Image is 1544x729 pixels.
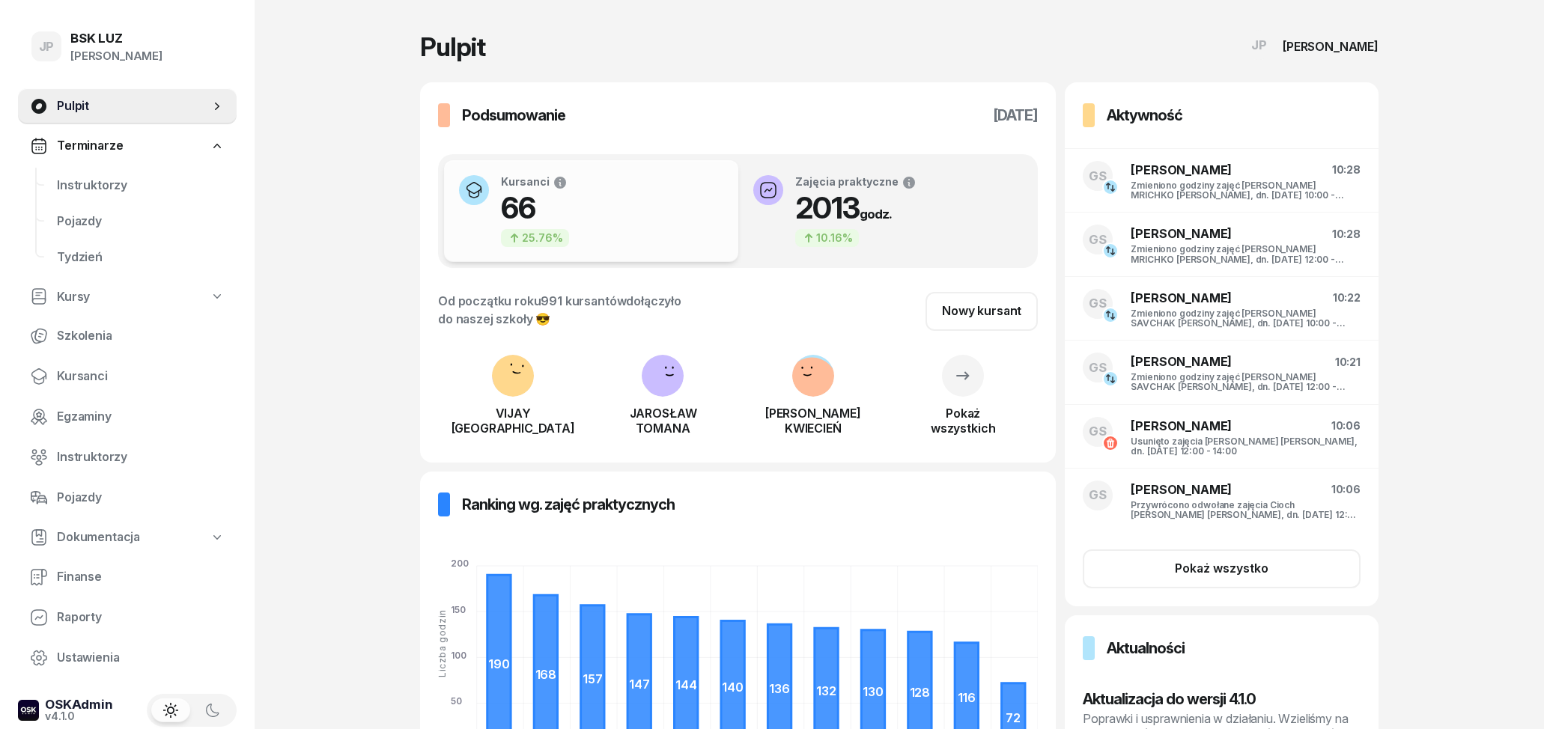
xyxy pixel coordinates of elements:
[1107,636,1185,660] h3: Aktualności
[451,650,466,661] tspan: 100
[70,46,162,66] div: [PERSON_NAME]
[18,280,237,314] a: Kursy
[1089,425,1107,438] span: GS
[420,34,485,60] h1: Pulpit
[57,488,225,507] span: Pojazdy
[1131,436,1361,456] div: Usunięto zajęcia [PERSON_NAME] [PERSON_NAME], dn. [DATE] 12:00 - 14:00
[501,229,569,247] div: 25.76%
[1131,226,1232,241] span: [PERSON_NAME]
[795,175,917,190] div: Zajęcia praktyczne
[451,695,462,707] tspan: 50
[1251,39,1267,52] span: JP
[795,190,917,226] h1: 2013
[1331,419,1361,432] span: 10:06
[1131,354,1232,369] span: [PERSON_NAME]
[45,240,237,275] a: Tydzień
[1283,40,1379,52] div: [PERSON_NAME]
[1332,228,1361,240] span: 10:28
[1131,162,1232,177] span: [PERSON_NAME]
[588,385,738,436] a: JAROSŁAWTOMANA
[18,480,237,516] a: Pojazdy
[738,160,1033,262] button: Zajęcia praktyczne2013godz.10.16%
[888,406,1038,436] div: Pokaż wszystkich
[1089,170,1107,183] span: GS
[1131,244,1361,263] div: Zmieniono godziny zajęć [PERSON_NAME] MRICHKO [PERSON_NAME], dn. [DATE] 12:00 - 14:00 na 10:00 - ...
[18,640,237,676] a: Ustawienia
[18,88,237,124] a: Pulpit
[57,407,225,427] span: Egzaminy
[57,608,225,627] span: Raporty
[942,302,1021,321] div: Nowy kursant
[57,212,225,231] span: Pojazdy
[1065,82,1379,606] a: AktywnośćGS[PERSON_NAME]10:28Zmieniono godziny zajęć [PERSON_NAME] MRICHKO [PERSON_NAME], dn. [DA...
[57,326,225,346] span: Szkolenia
[1175,559,1268,579] div: Pokaż wszystko
[1107,103,1182,127] h3: Aktywność
[438,292,681,328] div: Od początku roku dołączyło do naszej szkoły 😎
[18,129,237,163] a: Terminarze
[1089,234,1107,246] span: GS
[57,176,225,195] span: Instruktorzy
[437,609,447,677] div: Liczba godzin
[588,406,738,436] div: JAROSŁAW TOMANA
[57,367,225,386] span: Kursanci
[18,700,39,721] img: logo-xs-dark@2x.png
[451,558,469,569] tspan: 200
[795,229,859,247] div: 10.16%
[738,385,888,436] a: [PERSON_NAME]KWIECIEŃ
[1131,180,1361,200] div: Zmieniono godziny zajęć [PERSON_NAME] MRICHKO [PERSON_NAME], dn. [DATE] 10:00 - 12:00 na 12:00 - ...
[444,160,738,262] button: Kursanci6625.76%
[438,406,588,436] div: VIJAY [GEOGRAPHIC_DATA]
[18,318,237,354] a: Szkolenia
[738,406,888,436] div: [PERSON_NAME] KWIECIEŃ
[1131,308,1361,328] div: Zmieniono godziny zajęć [PERSON_NAME] SAVCHAK [PERSON_NAME], dn. [DATE] 10:00 - 12:00 na 12:00 - ...
[18,600,237,635] a: Raporty
[926,292,1038,331] a: Nowy kursant
[18,559,237,595] a: Finanse
[1089,489,1107,501] span: GS
[57,97,210,116] span: Pulpit
[993,103,1038,127] h3: [DATE]
[1333,291,1361,304] span: 10:22
[1332,163,1361,176] span: 10:28
[541,293,626,308] span: 991 kursantów
[1089,362,1107,374] span: GS
[501,175,569,190] div: Kursanci
[70,32,162,45] div: BSK LUZ
[888,373,1038,436] a: Pokażwszystkich
[57,448,225,467] span: Instruktorzy
[45,698,113,711] div: OSKAdmin
[1131,290,1232,305] span: [PERSON_NAME]
[1335,356,1361,368] span: 10:21
[18,439,237,475] a: Instruktorzy
[18,399,237,435] a: Egzaminy
[57,287,90,307] span: Kursy
[18,359,237,394] a: Kursanci
[18,520,237,555] a: Dokumentacja
[39,40,55,53] span: JP
[1131,500,1361,519] div: Przywrócono odwołane zajęcia Cioch [PERSON_NAME] [PERSON_NAME], dn. [DATE] 12:00 - 14:00
[1083,549,1361,588] button: Pokaż wszystko
[57,136,123,156] span: Terminarze
[57,248,225,267] span: Tydzień
[57,567,225,587] span: Finanse
[1131,418,1232,433] span: [PERSON_NAME]
[45,204,237,240] a: Pojazdy
[45,711,113,722] div: v4.1.0
[462,492,675,516] h3: Ranking wg. zajęć praktycznych
[45,168,237,204] a: Instruktorzy
[860,207,892,222] small: godz.
[451,604,466,615] tspan: 150
[438,385,588,436] a: VIJAY[GEOGRAPHIC_DATA]
[1131,372,1361,391] div: Zmieniono godziny zajęć [PERSON_NAME] SAVCHAK [PERSON_NAME], dn. [DATE] 12:00 - 14:00 na 10:00 - ...
[57,648,225,668] span: Ustawienia
[501,190,569,226] h1: 66
[1131,482,1232,497] span: [PERSON_NAME]
[1331,483,1361,495] span: 10:06
[462,103,565,127] h3: Podsumowanie
[57,528,140,547] span: Dokumentacja
[1089,297,1107,310] span: GS
[1083,687,1361,711] h3: Aktualizacja do wersji 4.1.0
